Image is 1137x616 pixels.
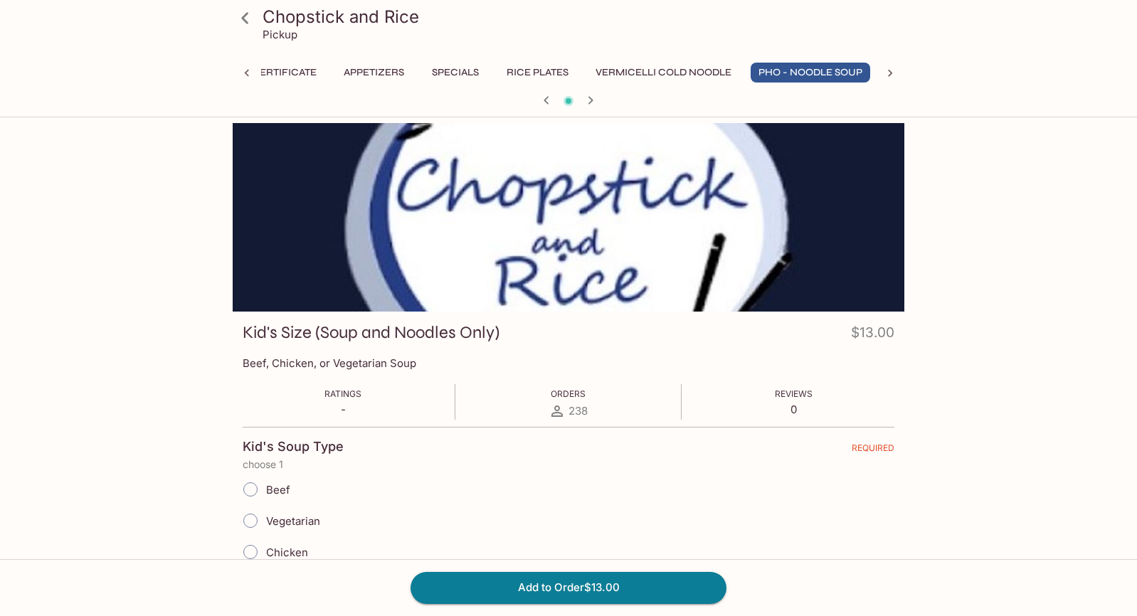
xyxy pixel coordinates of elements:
span: 238 [568,404,588,418]
button: Rice Plates [499,63,576,83]
span: REQUIRED [852,442,894,459]
p: Pickup [263,28,297,41]
span: Beef [266,483,290,496]
span: Ratings [324,388,361,399]
h4: $13.00 [851,322,894,349]
div: Kid's Size (Soup and Noodles Only) [233,123,904,312]
h3: Chopstick and Rice [263,6,899,28]
span: Reviews [775,388,813,399]
p: - [324,403,361,416]
button: Appetizers [336,63,412,83]
h3: Kid's Size (Soup and Noodles Only) [243,322,499,344]
span: Vegetarian [266,514,320,528]
h4: Kid's Soup Type [243,439,344,455]
p: 0 [775,403,813,416]
p: choose 1 [243,459,894,470]
button: Gift Certificate [219,63,324,83]
span: Orders [551,388,586,399]
button: Specials [423,63,487,83]
button: Add to Order$13.00 [411,572,726,603]
button: Vermicelli Cold Noodle [588,63,739,83]
span: Chicken [266,546,308,559]
button: Pho - Noodle Soup [751,63,870,83]
p: Beef, Chicken, or Vegetarian Soup [243,356,894,370]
